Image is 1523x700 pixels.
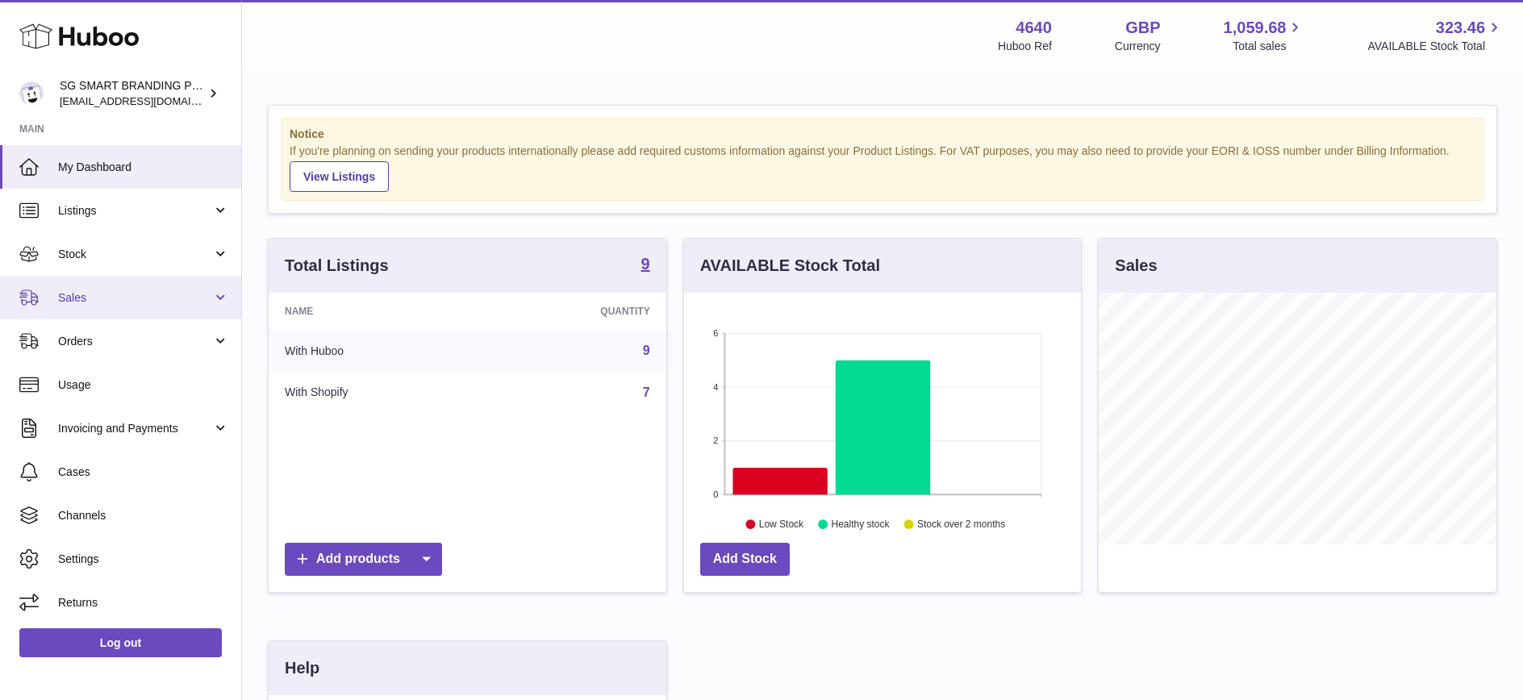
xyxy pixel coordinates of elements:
[290,127,1475,142] strong: Notice
[60,78,205,109] div: SG SMART BRANDING PTE. LTD.
[285,657,319,679] h3: Help
[1125,17,1160,39] strong: GBP
[1233,39,1304,54] span: Total sales
[1115,255,1157,277] h3: Sales
[1224,17,1287,39] span: 1,059.68
[58,421,212,436] span: Invoicing and Payments
[713,435,718,445] text: 2
[1367,17,1504,54] a: 323.46 AVAILABLE Stock Total
[1224,17,1305,54] a: 1,059.68 Total sales
[58,247,212,262] span: Stock
[1115,39,1161,54] div: Currency
[759,519,804,530] text: Low Stock
[269,372,483,414] td: With Shopify
[58,334,212,349] span: Orders
[58,508,229,523] span: Channels
[831,519,890,530] text: Healthy stock
[58,377,229,393] span: Usage
[269,330,483,372] td: With Huboo
[643,344,650,357] a: 9
[60,94,237,107] span: [EMAIL_ADDRESS][DOMAIN_NAME]
[290,144,1475,192] div: If you're planning on sending your products internationally please add required customs informati...
[285,543,442,576] a: Add products
[483,293,666,330] th: Quantity
[290,161,389,192] a: View Listings
[19,81,44,106] img: uktopsmileshipping@gmail.com
[19,628,222,657] a: Log out
[700,255,880,277] h3: AVAILABLE Stock Total
[1016,17,1052,39] strong: 4640
[285,255,389,277] h3: Total Listings
[269,293,483,330] th: Name
[641,256,650,275] a: 9
[58,465,229,480] span: Cases
[58,552,229,567] span: Settings
[700,543,790,576] a: Add Stock
[1367,39,1504,54] span: AVAILABLE Stock Total
[58,595,229,610] span: Returns
[917,519,1005,530] text: Stock over 2 months
[58,203,212,219] span: Listings
[643,385,650,399] a: 7
[713,382,718,392] text: 4
[58,160,229,175] span: My Dashboard
[58,290,212,306] span: Sales
[998,39,1052,54] div: Huboo Ref
[641,256,650,272] strong: 9
[1436,17,1485,39] span: 323.46
[713,328,718,338] text: 6
[713,490,718,499] text: 0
